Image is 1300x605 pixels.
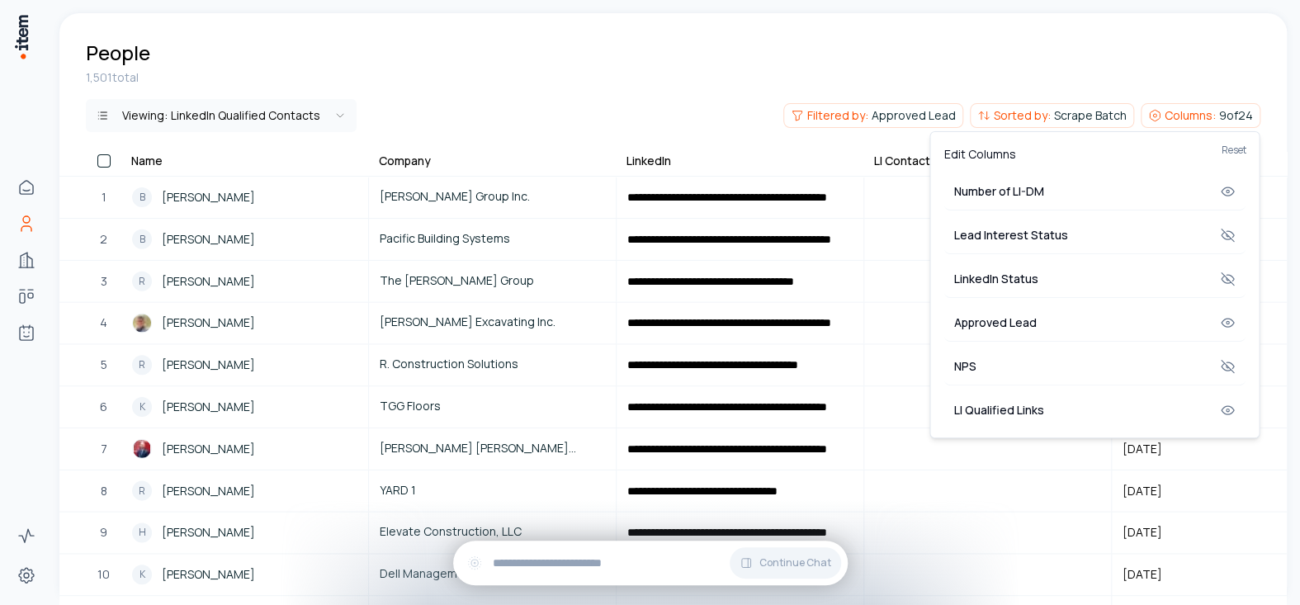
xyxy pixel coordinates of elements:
[953,186,1043,197] label: Number of LI-DM
[1221,145,1246,155] button: Reset
[943,145,1015,163] p: Edit Columns
[953,273,1038,285] label: LinkedIn Status
[953,404,1043,416] label: LI Qualified Links
[953,229,1067,241] label: Lead Interest Status
[953,317,1036,328] label: Approved Lead
[953,361,976,372] label: NPS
